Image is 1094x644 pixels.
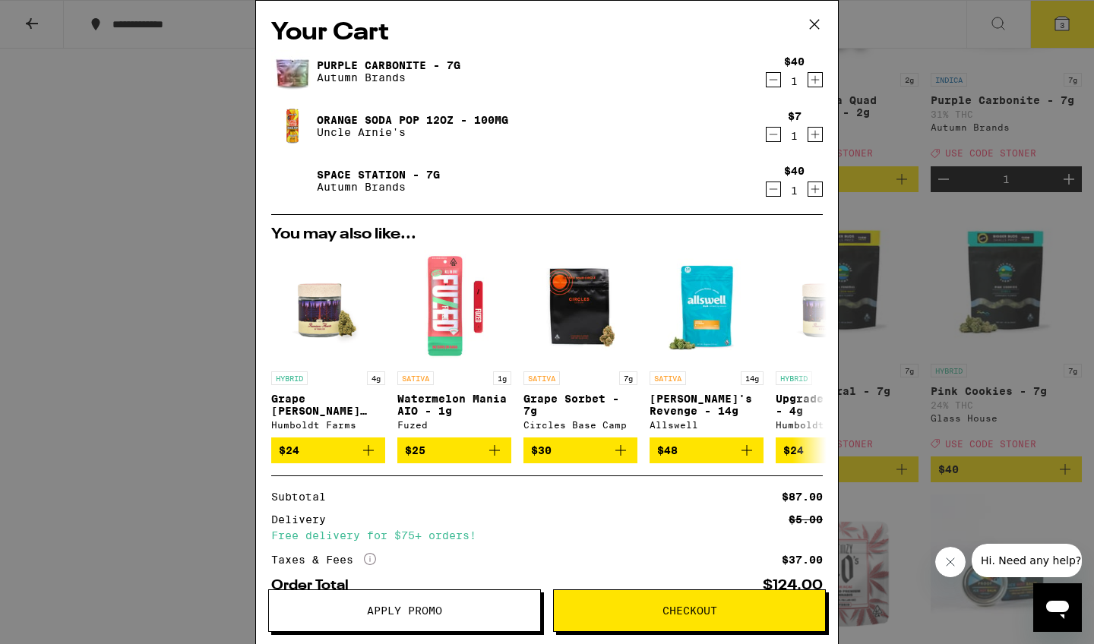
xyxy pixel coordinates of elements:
button: Increment [808,72,823,87]
div: $40 [784,165,805,177]
p: Uncle Arnie's [317,126,508,138]
img: Purple Carbonite - 7g [271,50,314,93]
a: Open page for Grape Runtz Premium - 4g from Humboldt Farms [271,250,385,437]
p: SATIVA [523,371,560,385]
a: Space Station - 7g [317,169,440,181]
p: 7g [619,371,637,385]
div: $5.00 [789,514,823,525]
button: Increment [808,182,823,197]
p: Watermelon Mania AIO - 1g [397,393,511,417]
div: Fuzed [397,420,511,430]
button: Increment [808,127,823,142]
p: SATIVA [650,371,686,385]
div: Humboldt Farms [776,420,890,430]
button: Checkout [553,589,826,632]
button: Add to bag [650,437,764,463]
div: 1 [784,75,805,87]
button: Decrement [766,182,781,197]
span: Apply Promo [367,605,442,616]
p: Autumn Brands [317,71,460,84]
div: $40 [784,55,805,68]
img: Circles Base Camp - Grape Sorbet - 7g [523,250,637,364]
div: Allswell [650,420,764,430]
p: 1g [493,371,511,385]
div: Delivery [271,514,337,525]
a: Open page for Upgrade Premium - 4g from Humboldt Farms [776,250,890,437]
button: Add to bag [776,437,890,463]
p: [PERSON_NAME]'s Revenge - 14g [650,393,764,417]
iframe: Close message [935,547,966,577]
span: $25 [405,444,425,456]
div: Subtotal [271,491,337,502]
p: SATIVA [397,371,434,385]
img: Humboldt Farms - Grape Runtz Premium - 4g [271,250,385,364]
h2: You may also like... [271,227,823,242]
a: Orange Soda Pop 12oz - 100mg [317,114,508,126]
div: $124.00 [763,579,823,592]
span: $24 [279,444,299,456]
button: Add to bag [271,437,385,463]
div: Humboldt Farms [271,420,385,430]
span: $24 [783,444,804,456]
a: Open page for Watermelon Mania AIO - 1g from Fuzed [397,250,511,437]
a: Open page for Grape Sorbet - 7g from Circles Base Camp [523,250,637,437]
span: $30 [531,444,552,456]
iframe: Message from company [972,544,1082,577]
span: $48 [657,444,678,456]
iframe: Button to launch messaging window [1033,583,1082,632]
button: Decrement [766,127,781,142]
p: Grape [PERSON_NAME] Premium - 4g [271,393,385,417]
div: $7 [788,110,802,122]
p: Grape Sorbet - 7g [523,393,637,417]
img: Orange Soda Pop 12oz - 100mg [271,105,314,147]
div: 1 [788,130,802,142]
p: Autumn Brands [317,181,440,193]
button: Add to bag [523,437,637,463]
div: Free delivery for $75+ orders! [271,530,823,541]
img: Space Station - 7g [271,159,314,202]
p: 4g [367,371,385,385]
a: Open page for Jack's Revenge - 14g from Allswell [650,250,764,437]
img: Humboldt Farms - Upgrade Premium - 4g [776,250,890,364]
div: Order Total [271,579,359,592]
img: Allswell - Jack's Revenge - 14g [650,250,764,364]
div: 1 [784,185,805,197]
p: 14g [741,371,764,385]
p: Upgrade Premium - 4g [776,393,890,417]
button: Decrement [766,72,781,87]
button: Add to bag [397,437,511,463]
div: Taxes & Fees [271,553,376,567]
button: Apply Promo [268,589,541,632]
div: $37.00 [782,554,823,565]
a: Purple Carbonite - 7g [317,59,460,71]
p: HYBRID [271,371,308,385]
img: Fuzed - Watermelon Mania AIO - 1g [397,250,511,364]
p: HYBRID [776,371,812,385]
div: $87.00 [782,491,823,502]
div: Circles Base Camp [523,420,637,430]
span: Checkout [662,605,717,616]
h2: Your Cart [271,16,823,50]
